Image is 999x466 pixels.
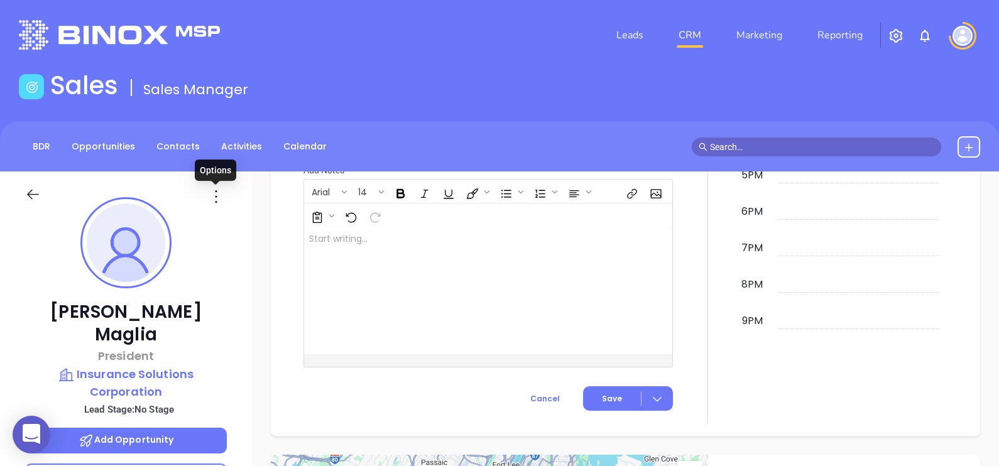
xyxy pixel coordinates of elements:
span: Sales Manager [143,80,248,99]
div: 7pm [739,241,765,256]
div: 9pm [740,313,765,328]
span: Add Opportunity [79,433,174,446]
span: Redo [363,205,385,226]
span: Font family [305,181,350,202]
h1: Sales [50,70,118,100]
span: Insert link [620,181,642,202]
input: Search… [710,140,935,154]
a: Marketing [731,23,787,48]
a: Leads [611,23,648,48]
span: Insert Ordered List [528,181,560,202]
span: Insert Image [643,181,666,202]
a: Insurance Solutions Corporation [25,366,227,400]
span: search [699,143,707,151]
button: Arial [305,181,339,202]
div: 5pm [739,168,765,183]
span: 14 [352,186,373,195]
span: Font size [351,181,387,202]
p: Lead Stage: No Stage [31,401,227,418]
a: BDR [25,136,58,157]
button: Save [583,386,673,411]
div: Options [195,160,236,181]
span: Save [602,393,622,404]
img: iconSetting [888,28,903,43]
span: Fill color or set the text color [460,181,493,202]
img: user [953,26,973,46]
a: Reporting [812,23,868,48]
button: 14 [352,181,376,202]
span: Bold [388,181,411,202]
span: Undo [339,205,361,226]
a: CRM [674,23,706,48]
img: profile-user [87,203,165,282]
img: logo [19,20,220,50]
button: Cancel [507,386,583,411]
a: Calendar [276,136,334,157]
p: President [25,347,227,364]
span: Align [562,181,594,202]
span: Italic [412,181,435,202]
div: 8pm [739,277,765,292]
a: Activities [214,136,270,157]
span: Arial [305,186,336,195]
img: iconNotification [917,28,932,43]
span: Cancel [530,393,560,404]
div: 6pm [739,204,765,219]
a: Contacts [149,136,207,157]
a: Opportunities [64,136,143,157]
span: Surveys [305,205,337,226]
p: [PERSON_NAME] Maglia [25,301,227,346]
span: Underline [436,181,459,202]
span: Insert Unordered List [494,181,527,202]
